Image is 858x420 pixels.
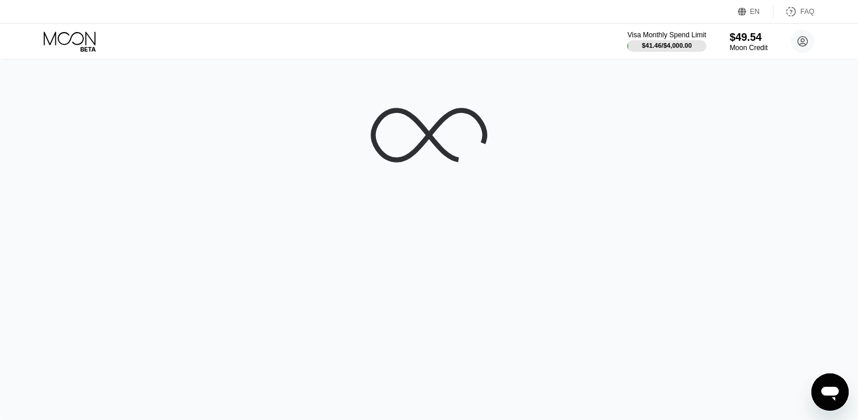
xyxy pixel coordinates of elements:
div: Moon Credit [730,44,768,52]
div: $49.54Moon Credit [730,31,768,52]
div: $49.54 [730,31,768,44]
div: Visa Monthly Spend Limit$41.46/$4,000.00 [627,31,706,52]
div: $41.46 / $4,000.00 [642,42,692,49]
div: EN [738,6,773,17]
div: EN [750,8,760,16]
div: FAQ [773,6,814,17]
iframe: Button to launch messaging window [811,373,849,411]
div: Visa Monthly Spend Limit [627,31,706,39]
div: FAQ [800,8,814,16]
